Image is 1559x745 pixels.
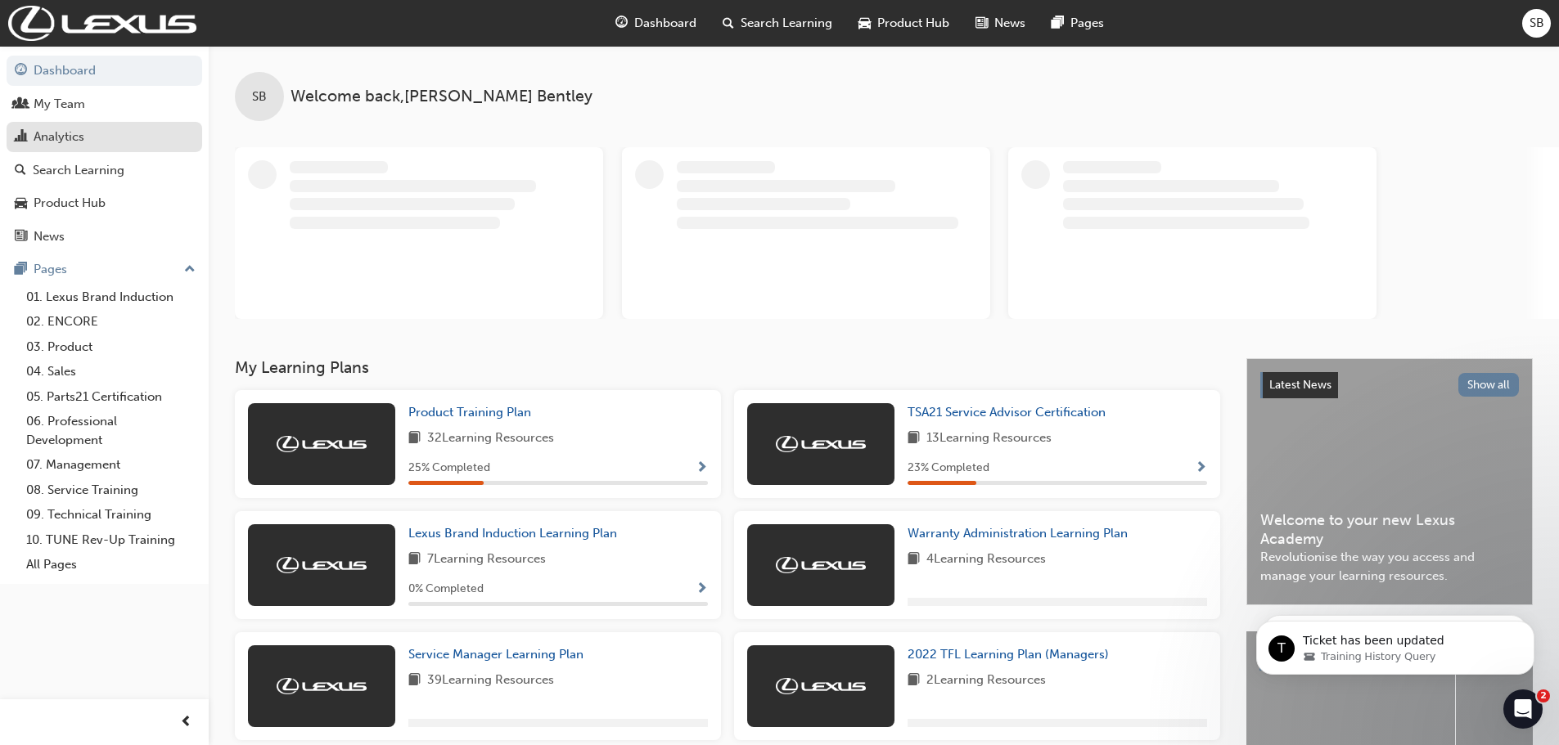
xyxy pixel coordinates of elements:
button: Pages [7,254,202,285]
a: search-iconSearch Learning [710,7,845,40]
span: 2022 TFL Learning Plan (Managers) [908,647,1109,662]
span: guage-icon [15,64,27,79]
span: book-icon [908,671,920,691]
img: Trak [277,678,367,694]
span: up-icon [184,259,196,280]
span: 32 Learning Resources [427,429,554,449]
span: 0 % Completed [408,580,484,599]
a: pages-iconPages [1039,7,1117,40]
a: 07. Management [20,452,202,478]
span: Dashboard [634,14,696,33]
span: pages-icon [15,263,27,277]
span: Welcome back , [PERSON_NAME] Bentley [291,88,593,106]
span: people-icon [15,97,27,112]
button: SB [1522,9,1551,38]
span: book-icon [908,429,920,449]
a: Trak [8,6,196,41]
div: Search Learning [33,161,124,180]
a: Warranty Administration Learning Plan [908,524,1134,543]
button: Show Progress [1195,458,1207,478]
span: Revolutionise the way you access and manage your learning resources. [1260,548,1519,585]
button: DashboardMy TeamAnalyticsSearch LearningProduct HubNews [7,52,202,254]
span: book-icon [408,429,421,449]
a: Dashboard [7,56,202,86]
a: Latest NewsShow allWelcome to your new Lexus AcademyRevolutionise the way you access and manage y... [1246,358,1533,605]
img: Trak [277,557,367,573]
span: Pages [1070,14,1104,33]
span: guage-icon [615,13,628,34]
a: All Pages [20,552,202,577]
a: News [7,222,202,252]
span: 23 % Completed [908,459,989,478]
span: search-icon [15,164,26,178]
span: Show Progress [1195,461,1207,476]
a: 06. Professional Development [20,409,202,452]
a: Search Learning [7,155,202,186]
a: Lexus Brand Induction Learning Plan [408,524,624,543]
button: Show Progress [696,458,708,478]
span: SB [252,88,267,106]
span: car-icon [858,13,871,34]
a: 10. TUNE Rev-Up Training [20,527,202,553]
div: Pages [34,260,67,279]
a: news-iconNews [962,7,1039,40]
a: 03. Product [20,334,202,360]
span: book-icon [908,550,920,570]
a: 04. Sales [20,359,202,384]
img: Trak [776,678,866,694]
a: My Team [7,89,202,119]
span: 2 Learning Resources [926,671,1046,691]
span: news-icon [976,13,988,34]
span: 2 [1537,689,1550,702]
span: 4 Learning Resources [926,550,1046,570]
span: News [994,14,1025,33]
span: Latest News [1269,378,1331,392]
span: SB [1530,14,1544,33]
span: Product Hub [877,14,949,33]
button: Show Progress [696,579,708,599]
img: Trak [776,557,866,573]
h3: My Learning Plans [235,358,1220,377]
span: Product Training Plan [408,405,531,420]
a: 05. Parts21 Certification [20,384,202,410]
span: news-icon [15,230,27,245]
a: 02. ENCORE [20,309,202,334]
a: Latest NewsShow all [1260,372,1519,398]
a: 01. Lexus Brand Induction [20,285,202,310]
img: Trak [277,436,367,452]
img: Trak [776,436,866,452]
span: Show Progress [696,461,708,476]
a: Analytics [7,122,202,152]
span: prev-icon [180,712,192,733]
span: car-icon [15,196,27,211]
span: book-icon [408,550,421,570]
a: 2022 TFL Learning Plan (Managers) [908,645,1115,664]
div: News [34,227,65,246]
span: 13 Learning Resources [926,429,1052,449]
div: Product Hub [34,194,106,213]
span: search-icon [723,13,734,34]
span: 7 Learning Resources [427,550,546,570]
div: Analytics [34,128,84,146]
span: 39 Learning Resources [427,671,554,691]
button: Show all [1458,373,1520,397]
span: Show Progress [696,582,708,597]
iframe: Intercom notifications message [1232,586,1559,701]
span: 25 % Completed [408,459,490,478]
a: guage-iconDashboard [602,7,710,40]
a: 09. Technical Training [20,502,202,527]
span: Service Manager Learning Plan [408,647,583,662]
span: Lexus Brand Induction Learning Plan [408,526,617,541]
iframe: Intercom live chat [1503,689,1543,729]
span: Search Learning [741,14,832,33]
span: pages-icon [1052,13,1064,34]
span: Welcome to your new Lexus Academy [1260,511,1519,548]
a: Product Hub [7,188,202,218]
a: TSA21 Service Advisor Certification [908,403,1112,422]
span: TSA21 Service Advisor Certification [908,405,1106,420]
